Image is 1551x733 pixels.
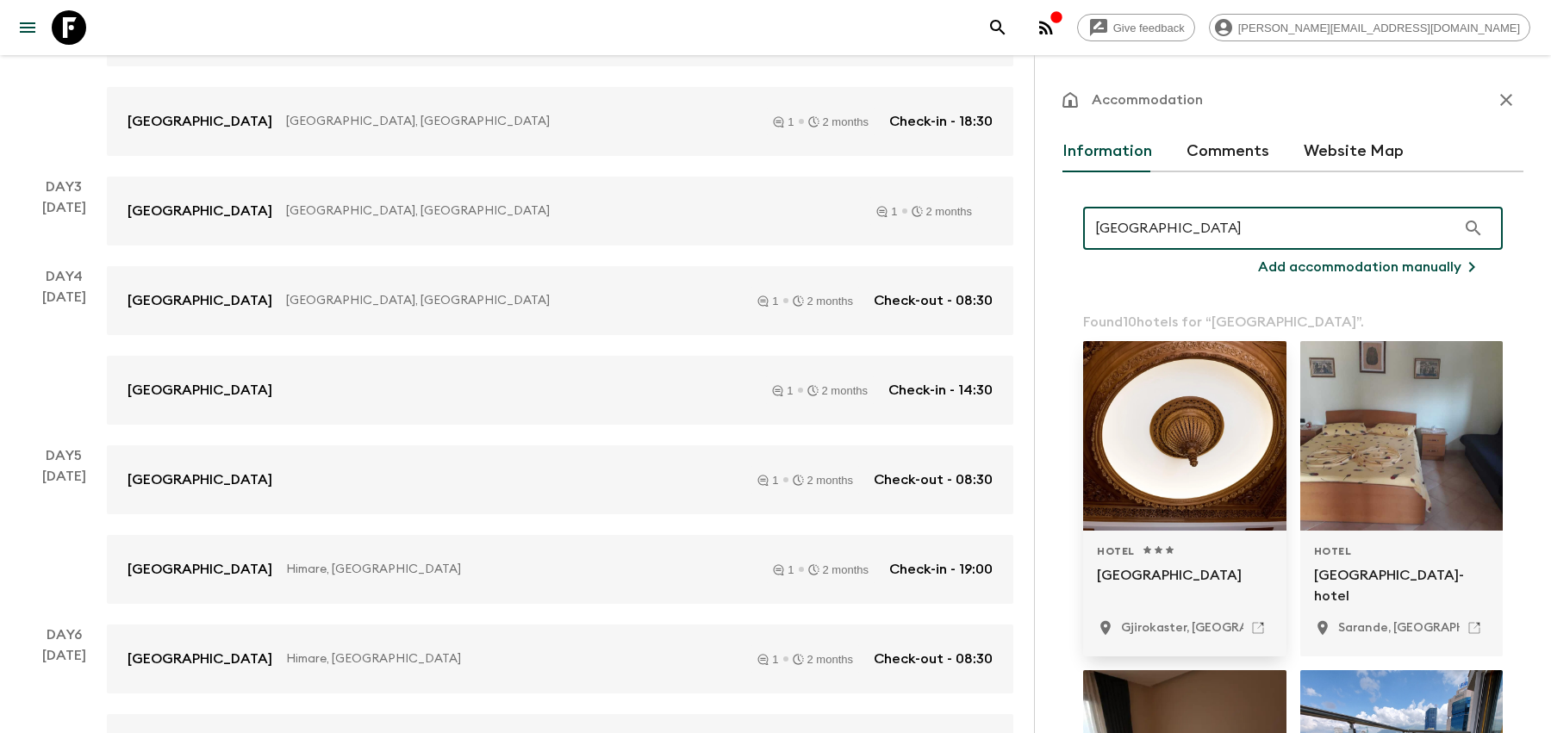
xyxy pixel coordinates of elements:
div: [DATE] [42,287,86,425]
p: Check-in - 18:30 [889,111,993,132]
div: Photo of Hotel Argjiro [1083,341,1286,531]
div: 1 [757,475,778,486]
div: [PERSON_NAME][EMAIL_ADDRESS][DOMAIN_NAME] [1209,14,1530,41]
a: [GEOGRAPHIC_DATA][GEOGRAPHIC_DATA], [GEOGRAPHIC_DATA]12 months [107,177,1013,245]
p: Day 6 [21,624,107,645]
p: Check-in - 14:30 [888,380,993,401]
p: [GEOGRAPHIC_DATA] [128,111,272,132]
button: Add accommodation manually [1237,250,1503,284]
button: menu [10,10,45,45]
span: [PERSON_NAME][EMAIL_ADDRESS][DOMAIN_NAME] [1229,22,1529,34]
button: search adventures [981,10,1015,45]
div: 2 months [808,564,869,575]
div: 1 [773,116,794,127]
a: Give feedback [1077,14,1195,41]
p: [GEOGRAPHIC_DATA] [128,649,272,669]
div: 2 months [793,475,853,486]
p: Day 3 [21,177,107,197]
div: [DATE] [42,197,86,245]
p: [GEOGRAPHIC_DATA] [128,380,272,401]
div: Photo of Berdenesh Hotel Apart-hotel [1300,341,1504,531]
div: 2 months [808,116,869,127]
p: [GEOGRAPHIC_DATA]-hotel [1314,565,1490,606]
a: [GEOGRAPHIC_DATA]12 monthsCheck-out - 08:30 [107,445,1013,514]
p: [GEOGRAPHIC_DATA] [128,469,272,490]
p: Accommodation [1092,90,1203,110]
p: Gjirokaster, Albania [1121,619,1319,637]
span: Give feedback [1104,22,1194,34]
div: [DATE] [42,466,86,604]
p: [GEOGRAPHIC_DATA], [GEOGRAPHIC_DATA] [286,292,737,309]
p: Sarande, Albania [1338,619,1521,637]
span: Hotel [1097,544,1135,558]
div: 1 [773,564,794,575]
p: [GEOGRAPHIC_DATA], [GEOGRAPHIC_DATA] [286,202,856,220]
p: [GEOGRAPHIC_DATA] [128,559,272,580]
p: Himare, [GEOGRAPHIC_DATA] [286,561,752,578]
p: Day 4 [21,266,107,287]
div: 2 months [807,385,868,396]
div: 1 [757,295,778,307]
div: 1 [772,385,793,396]
button: Information [1062,131,1152,172]
p: Day 5 [21,445,107,466]
p: [GEOGRAPHIC_DATA] [1097,565,1273,606]
p: [GEOGRAPHIC_DATA] [128,201,272,221]
a: [GEOGRAPHIC_DATA][GEOGRAPHIC_DATA], [GEOGRAPHIC_DATA]12 monthsCheck-in - 18:30 [107,87,1013,156]
a: [GEOGRAPHIC_DATA][GEOGRAPHIC_DATA], [GEOGRAPHIC_DATA]12 monthsCheck-out - 08:30 [107,266,1013,335]
a: [GEOGRAPHIC_DATA]Himare, [GEOGRAPHIC_DATA]12 monthsCheck-out - 08:30 [107,624,1013,693]
input: Search for a region or hotel... [1083,204,1456,252]
p: Check-out - 08:30 [874,469,993,490]
div: 1 [757,654,778,665]
p: Check-out - 08:30 [874,649,993,669]
div: 1 [876,206,897,217]
p: [GEOGRAPHIC_DATA] [128,290,272,311]
p: Found 10 hotels for “ [GEOGRAPHIC_DATA] ”. [1083,312,1503,332]
p: Check-in - 19:00 [889,559,993,580]
button: Comments [1187,131,1269,172]
p: [GEOGRAPHIC_DATA], [GEOGRAPHIC_DATA] [286,113,752,130]
p: Add accommodation manually [1258,257,1461,277]
a: [GEOGRAPHIC_DATA]12 monthsCheck-in - 14:30 [107,356,1013,425]
p: Himare, [GEOGRAPHIC_DATA] [286,650,737,668]
div: 2 months [793,295,853,307]
div: [DATE] [42,18,86,156]
div: 2 months [793,654,853,665]
button: Website Map [1304,131,1404,172]
a: [GEOGRAPHIC_DATA]Himare, [GEOGRAPHIC_DATA]12 monthsCheck-in - 19:00 [107,535,1013,604]
div: 2 months [912,206,972,217]
p: Check-out - 08:30 [874,290,993,311]
span: Hotel [1314,544,1352,558]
